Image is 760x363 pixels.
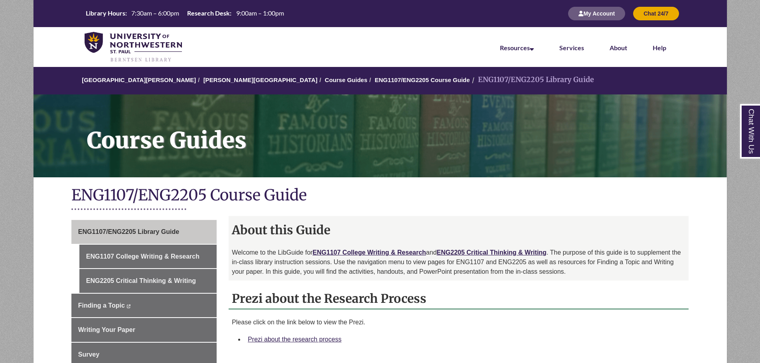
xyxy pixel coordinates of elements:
a: ENG1107 College Writing & Research [79,245,217,269]
a: ENG2205 Critical Thinking & Writing [79,269,217,293]
th: Research Desk: [184,9,233,18]
h2: Prezi about the Research Process [229,288,689,310]
a: Hours Today [83,9,287,18]
a: Prezi about the research process [248,336,342,343]
h2: About this Guide [229,220,689,240]
p: Please click on the link below to view the Prezi. [232,318,685,327]
a: Help [653,44,666,51]
span: Writing Your Paper [78,326,135,333]
a: [GEOGRAPHIC_DATA][PERSON_NAME] [82,77,196,83]
span: Survey [78,351,99,358]
a: ENG1107/ENG2205 Course Guide [375,77,470,83]
a: Course Guides [325,77,367,83]
a: ENG2205 Critical Thinking & Writing [437,249,547,256]
h1: ENG1107/ENG2205 Course Guide [71,185,689,206]
a: Resources [500,44,534,51]
button: Chat 24/7 [633,7,679,20]
a: Services [559,44,584,51]
a: ENG1107 College Writing & Research [313,249,426,256]
h1: Course Guides [78,94,727,167]
a: Finding a Topic [71,294,217,318]
a: [PERSON_NAME][GEOGRAPHIC_DATA] [203,77,318,83]
th: Library Hours: [83,9,128,18]
li: ENG1107/ENG2205 Library Guide [470,74,594,86]
a: About [610,44,627,51]
i: This link opens in a new window [126,304,131,308]
a: My Account [568,10,625,17]
a: Course Guides [34,94,727,177]
a: ENG1107/ENG2205 Library Guide [71,220,217,244]
span: 7:30am – 6:00pm [131,9,179,17]
span: Finding a Topic [78,302,125,309]
a: Chat 24/7 [633,10,679,17]
p: Welcome to the LibGuide for and . The purpose of this guide is to supplement the in-class library... [232,248,685,277]
span: ENG1107/ENG2205 Library Guide [78,228,179,235]
button: My Account [568,7,625,20]
a: Writing Your Paper [71,318,217,342]
img: UNWSP Library Logo [85,32,182,63]
span: 9:00am – 1:00pm [236,9,284,17]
